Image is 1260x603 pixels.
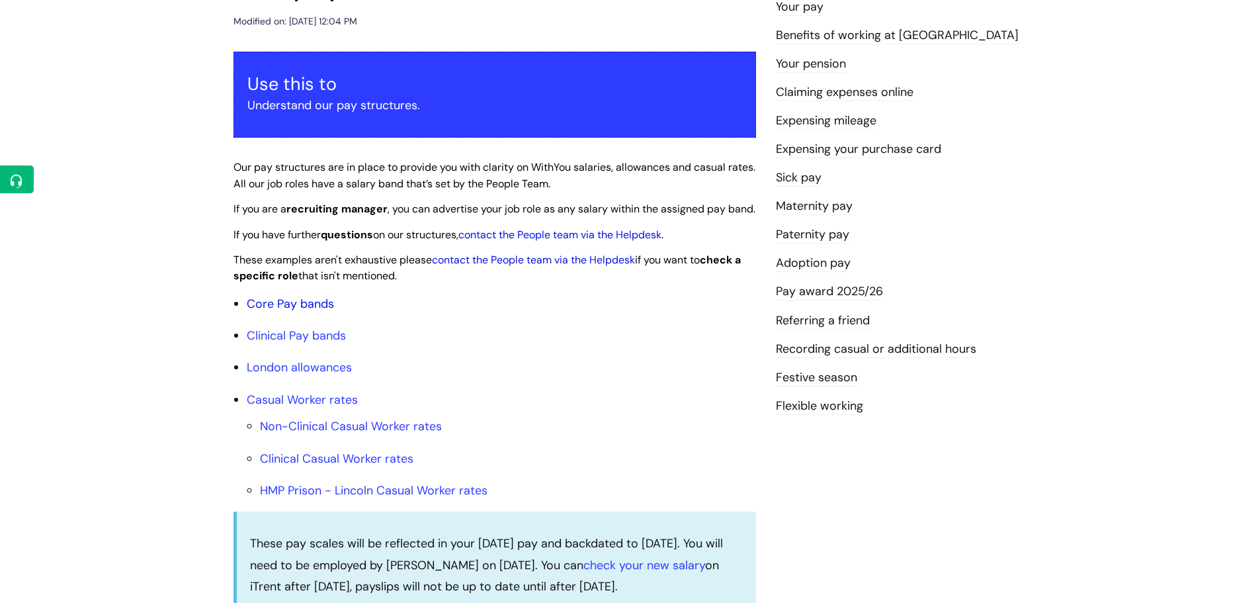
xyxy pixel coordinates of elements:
a: Benefits of working at [GEOGRAPHIC_DATA] [776,27,1019,44]
span: If you have further on our structures, . [233,228,663,242]
strong: recruiting manager [286,202,388,216]
span: If you are a , you can advertise your job role as any salary within the assigned pay band. [233,202,755,216]
a: Adoption pay [776,255,851,272]
a: Expensing mileage [776,113,876,130]
a: Core Pay bands [247,296,334,312]
a: Maternity pay [776,198,853,215]
a: contact the People team via the Helpdesk [458,228,661,242]
a: London allowances [247,359,352,375]
a: Referring a friend [776,312,870,330]
span: These examples aren't exhaustive please if you want to that isn't mentioned. [233,253,741,283]
a: contact the People team via the Helpdesk [432,253,635,267]
a: Casual Worker rates [247,392,358,408]
a: Recording casual or additional hours [776,341,976,358]
a: Sick pay [776,169,821,187]
a: Pay award 2025/26 [776,283,883,301]
a: Your pension [776,56,846,73]
div: Modified on: [DATE] 12:04 PM [233,13,357,30]
strong: questions [321,228,373,242]
a: Expensing your purchase card [776,141,941,158]
a: Flexible working [776,398,863,415]
a: Clinical Casual Worker rates [260,451,413,467]
a: Clinical Pay bands [247,328,346,344]
a: check your new salary [583,557,705,573]
p: These pay scales will be reflected in your [DATE] pay and backdated to [DATE]. You will need to b... [250,533,743,597]
a: HMP Prison - Lincoln Casual Worker rates [260,483,487,498]
a: Non-Clinical Casual Worker rates [260,418,442,434]
h3: Use this to [247,73,742,95]
a: Paternity pay [776,226,849,244]
a: Claiming expenses online [776,84,913,101]
span: Our pay structures are in place to provide you with clarity on WithYou salaries, allowances and c... [233,160,755,191]
p: Understand our pay structures. [247,95,742,116]
a: Festive season [776,369,857,387]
